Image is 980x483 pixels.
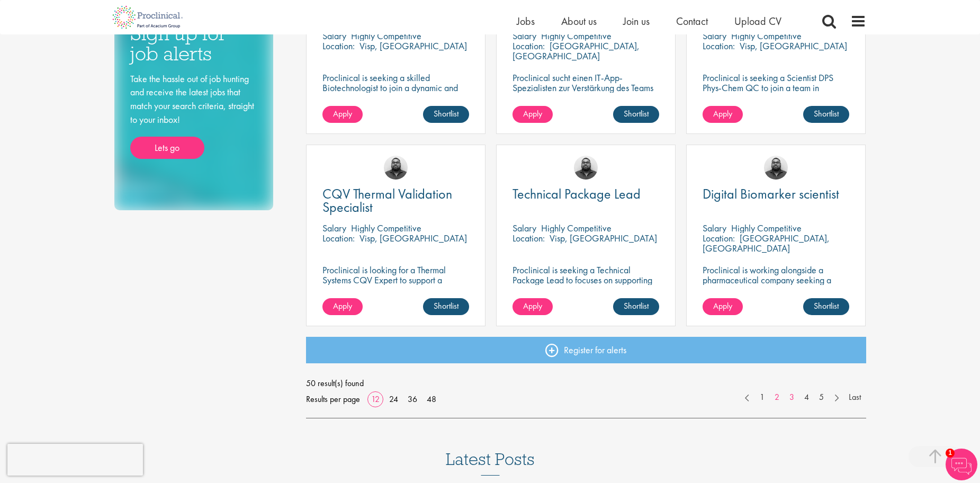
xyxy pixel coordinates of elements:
span: Location: [703,232,735,244]
p: Visp, [GEOGRAPHIC_DATA] [359,40,467,52]
span: 50 result(s) found [306,375,866,391]
p: Visp, [GEOGRAPHIC_DATA] [359,232,467,244]
p: Proclinical is working alongside a pharmaceutical company seeking a Digital Biomarker Scientist t... [703,265,849,315]
a: Apply [513,298,553,315]
p: Proclinical sucht einen IT-App-Spezialisten zur Verstärkung des Teams unseres Kunden in der [GEOG... [513,73,659,113]
span: Location: [513,40,545,52]
a: 3 [784,391,799,404]
a: Register for alerts [306,337,866,363]
span: Apply [523,108,542,119]
span: Location: [322,40,355,52]
a: 36 [404,393,421,405]
a: Shortlist [423,298,469,315]
img: Ashley Bennett [384,156,408,180]
a: Digital Biomarker scientist [703,187,849,201]
a: Shortlist [613,106,659,123]
a: Technical Package Lead [513,187,659,201]
a: Join us [623,14,650,28]
a: Jobs [517,14,535,28]
a: Shortlist [613,298,659,315]
p: Highly Competitive [731,30,802,42]
a: 2 [769,391,785,404]
span: Apply [713,108,732,119]
span: Salary [703,222,726,234]
a: Shortlist [803,298,849,315]
p: Highly Competitive [351,222,421,234]
a: Apply [703,298,743,315]
span: Salary [322,222,346,234]
a: Apply [703,106,743,123]
img: Ashley Bennett [764,156,788,180]
a: Apply [513,106,553,123]
span: Apply [713,300,732,311]
span: Salary [703,30,726,42]
p: Highly Competitive [541,30,612,42]
span: Salary [513,30,536,42]
p: Proclinical is seeking a Scientist DPS Phys-Chem QC to join a team in [GEOGRAPHIC_DATA] [703,73,849,103]
span: Salary [322,30,346,42]
p: Visp, [GEOGRAPHIC_DATA] [740,40,847,52]
a: Shortlist [423,106,469,123]
iframe: reCAPTCHA [7,444,143,476]
div: Take the hassle out of job hunting and receive the latest jobs that match your search criteria, s... [130,72,257,159]
p: [GEOGRAPHIC_DATA], [GEOGRAPHIC_DATA] [703,232,830,254]
span: Technical Package Lead [513,185,641,203]
a: Shortlist [803,106,849,123]
span: Location: [703,40,735,52]
a: 48 [423,393,440,405]
p: Proclinical is seeking a skilled Biotechnologist to join a dynamic and innovative team on a contr... [322,73,469,103]
a: 1 [754,391,770,404]
span: Apply [333,300,352,311]
a: Last [843,391,866,404]
p: Highly Competitive [351,30,421,42]
a: About us [561,14,597,28]
a: Lets go [130,137,204,159]
p: [GEOGRAPHIC_DATA], [GEOGRAPHIC_DATA] [513,40,640,62]
span: Location: [513,232,545,244]
p: Highly Competitive [541,222,612,234]
p: Highly Competitive [731,222,802,234]
a: 12 [367,393,383,405]
p: Proclinical is looking for a Thermal Systems CQV Expert to support a project-based assignment. [322,265,469,295]
span: Digital Biomarker scientist [703,185,839,203]
a: 4 [799,391,814,404]
a: Contact [676,14,708,28]
a: CQV Thermal Validation Specialist [322,187,469,214]
span: Location: [322,232,355,244]
p: Visp, [GEOGRAPHIC_DATA] [550,232,657,244]
a: 5 [814,391,829,404]
span: Apply [523,300,542,311]
img: Chatbot [946,449,977,480]
span: Results per page [306,391,360,407]
img: Ashley Bennett [574,156,598,180]
span: 1 [946,449,955,458]
span: Salary [513,222,536,234]
span: Apply [333,108,352,119]
p: Proclinical is seeking a Technical Package Lead to focuses on supporting the integration of mecha... [513,265,659,315]
a: 24 [385,393,402,405]
h3: Sign up for job alerts [130,23,257,64]
h3: Latest Posts [446,450,535,476]
span: CQV Thermal Validation Specialist [322,185,452,216]
a: Apply [322,106,363,123]
a: Upload CV [734,14,781,28]
a: Apply [322,298,363,315]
